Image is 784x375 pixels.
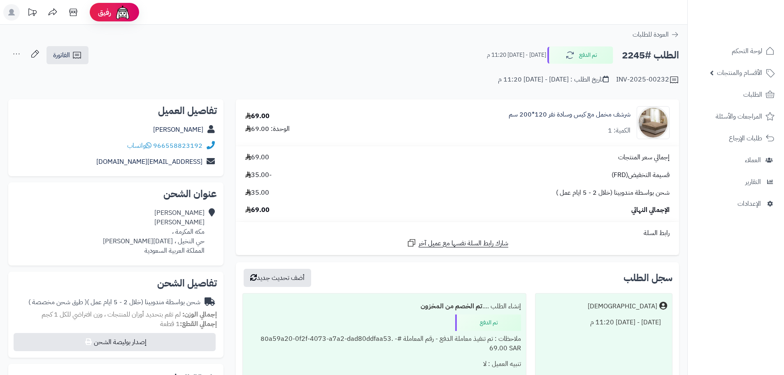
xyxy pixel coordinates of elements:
a: الطلبات [693,85,779,105]
span: شحن بواسطة مندوبينا (خلال 2 - 5 ايام عمل ) [556,188,670,198]
span: لم تقم بتحديد أوزان للمنتجات ، وزن افتراضي للكل 1 كجم [42,310,181,319]
span: إجمالي سعر المنتجات [618,153,670,162]
span: الإجمالي النهائي [631,205,670,215]
span: -35.00 [245,170,272,180]
a: 966558823192 [153,141,202,151]
span: المراجعات والأسئلة [716,111,762,122]
b: تم الخصم من المخزون [421,301,482,311]
a: واتساب [127,141,151,151]
span: 69.00 [245,205,270,215]
a: الإعدادات [693,194,779,214]
span: التقارير [745,176,761,188]
span: العودة للطلبات [633,30,669,40]
h2: الطلب #2245 [622,47,679,64]
span: العملاء [745,154,761,166]
a: تحديثات المنصة [22,4,42,23]
a: الفاتورة [47,46,88,64]
h2: عنوان الشحن [15,189,217,199]
strong: إجمالي القطع: [180,319,217,329]
a: المراجعات والأسئلة [693,107,779,126]
h2: تفاصيل الشحن [15,278,217,288]
h3: سجل الطلب [623,273,672,283]
div: 69.00 [245,112,270,121]
div: شحن بواسطة مندوبينا (خلال 2 - 5 ايام عمل ) [28,298,200,307]
div: INV-2025-00232 [616,75,679,85]
a: [EMAIL_ADDRESS][DOMAIN_NAME] [96,157,202,167]
div: الوحدة: 69.00 [245,124,290,134]
span: قسيمة التخفيض(FRD) [612,170,670,180]
small: 1 قطعة [160,319,217,329]
span: الإعدادات [737,198,761,210]
strong: إجمالي الوزن: [182,310,217,319]
div: [DATE] - [DATE] 11:20 م [540,314,667,331]
span: 69.00 [245,153,269,162]
button: إصدار بوليصة الشحن [14,333,216,351]
span: الأقسام والمنتجات [717,67,762,79]
small: [DATE] - [DATE] 11:20 م [487,51,546,59]
a: لوحة التحكم [693,41,779,61]
span: طلبات الإرجاع [729,133,762,144]
span: الفاتورة [53,50,70,60]
a: شرشف مخمل مع كيس وسادة نفر 120*200 سم [509,110,630,119]
div: إنشاء الطلب .... [248,298,521,314]
h2: تفاصيل العميل [15,106,217,116]
div: [PERSON_NAME] [PERSON_NAME] مكه المكرمة ، حي النخيل ، [DATE][PERSON_NAME] المملكة العربية السعودية [103,208,205,255]
a: العملاء [693,150,779,170]
div: الكمية: 1 [608,126,630,135]
a: التقارير [693,172,779,192]
button: تم الدفع [547,47,613,64]
span: لوحة التحكم [732,45,762,57]
a: شارك رابط السلة نفسها مع عميل آخر [407,238,508,248]
div: ملاحظات : تم تنفيذ معاملة الدفع - رقم المعاملة #80a59a20-0f2f-4073-a7a2-dad80ddfaa53. - 69.00 SAR [248,331,521,356]
span: 35.00 [245,188,269,198]
img: 1733126969-GLENDA-20-90x90.jpg [637,106,669,139]
span: الطلبات [743,89,762,100]
img: ai-face.png [114,4,131,21]
span: ( طرق شحن مخصصة ) [28,297,87,307]
div: تنبيه العميل : لا [248,356,521,372]
a: [PERSON_NAME] [153,125,203,135]
span: رفيق [98,7,111,17]
div: تاريخ الطلب : [DATE] - [DATE] 11:20 م [498,75,609,84]
button: أضف تحديث جديد [244,269,311,287]
a: العودة للطلبات [633,30,679,40]
span: شارك رابط السلة نفسها مع عميل آخر [419,239,508,248]
img: logo-2.png [728,7,776,24]
div: [DEMOGRAPHIC_DATA] [588,302,657,311]
div: رابط السلة [239,228,676,238]
div: تم الدفع [455,314,521,331]
a: طلبات الإرجاع [693,128,779,148]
